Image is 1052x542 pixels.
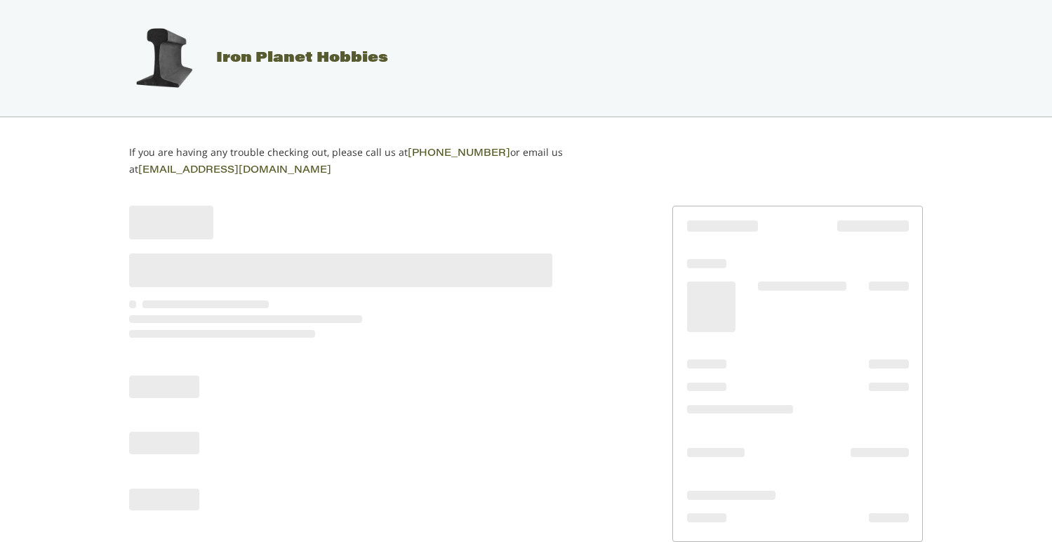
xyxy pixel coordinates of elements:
a: [PHONE_NUMBER] [408,149,510,159]
p: If you are having any trouble checking out, please call us at or email us at [129,145,607,178]
a: [EMAIL_ADDRESS][DOMAIN_NAME] [138,166,331,176]
a: Iron Planet Hobbies [114,51,388,65]
img: Iron Planet Hobbies [128,23,199,93]
span: Iron Planet Hobbies [216,51,388,65]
